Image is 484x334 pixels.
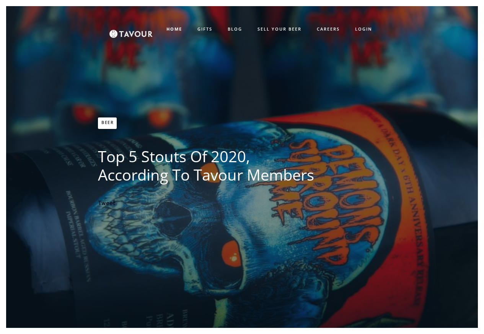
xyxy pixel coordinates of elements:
a: GIFTS [190,23,220,36]
a: SELL YOUR BEER [250,23,309,36]
a: Beer [98,117,117,129]
a: Tweet [98,200,115,207]
a: BLOG [220,23,250,36]
a: HOME [159,23,190,36]
a: CAREERS [309,23,347,36]
a: LOGIN [347,23,380,36]
h1: Top 5 Stouts of 2020, According to Tavour Members [98,147,316,184]
strong: HOME [166,26,182,32]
